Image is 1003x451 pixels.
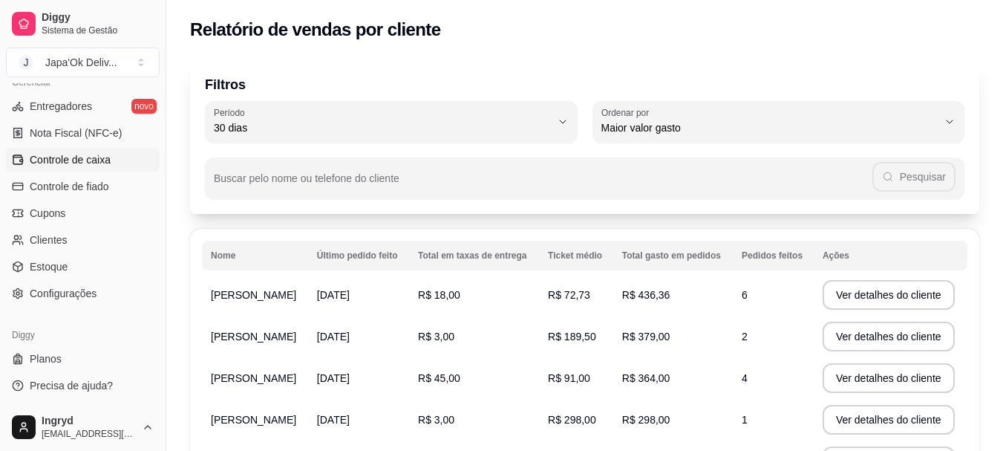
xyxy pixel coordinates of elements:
a: Precisa de ajuda? [6,374,160,398]
th: Nome [202,241,308,270]
span: R$ 364,00 [622,372,670,384]
span: R$ 298,00 [548,414,596,426]
button: Período30 dias [205,101,578,143]
span: 2 [742,331,748,343]
input: Buscar pelo nome ou telefone do cliente [214,177,872,192]
a: DiggySistema de Gestão [6,6,160,42]
span: R$ 379,00 [622,331,670,343]
span: Entregadores [30,99,92,114]
th: Último pedido feito [308,241,409,270]
span: [DATE] [317,289,350,301]
span: Configurações [30,286,97,301]
th: Pedidos feitos [733,241,814,270]
a: Controle de caixa [6,148,160,172]
th: Total gasto em pedidos [613,241,733,270]
a: Configurações [6,282,160,305]
span: R$ 3,00 [418,414,454,426]
div: Japa'Ok Deliv ... [45,55,117,70]
span: J [19,55,33,70]
button: Ver detalhes do cliente [823,280,955,310]
span: Ingryd [42,415,136,428]
button: Select a team [6,48,160,77]
span: R$ 436,36 [622,289,670,301]
span: [DATE] [317,372,350,384]
span: R$ 189,50 [548,331,596,343]
span: R$ 91,00 [548,372,590,384]
span: [PERSON_NAME] [211,414,296,426]
span: Maior valor gasto [601,120,938,135]
span: [EMAIL_ADDRESS][DOMAIN_NAME] [42,428,136,440]
span: [DATE] [317,331,350,343]
span: R$ 72,73 [548,289,590,301]
span: 1 [742,414,748,426]
span: 6 [742,289,748,301]
button: Ver detalhes do cliente [823,363,955,393]
span: [DATE] [317,414,350,426]
span: Diggy [42,11,154,25]
span: Precisa de ajuda? [30,378,113,393]
span: Nota Fiscal (NFC-e) [30,126,122,140]
a: Planos [6,347,160,371]
span: R$ 298,00 [622,414,670,426]
span: [PERSON_NAME] [211,372,296,384]
a: Cupons [6,201,160,225]
a: Clientes [6,228,160,252]
th: Ações [814,241,967,270]
button: Ingryd[EMAIL_ADDRESS][DOMAIN_NAME] [6,409,160,445]
button: Ver detalhes do cliente [823,405,955,435]
div: Diggy [6,323,160,347]
label: Período [214,106,249,119]
span: [PERSON_NAME] [211,331,296,343]
a: Entregadoresnovo [6,94,160,118]
span: 30 dias [214,120,551,135]
h2: Relatório de vendas por cliente [190,18,441,42]
span: Controle de fiado [30,179,109,194]
span: R$ 45,00 [418,372,460,384]
a: Estoque [6,255,160,279]
p: Filtros [205,74,964,95]
span: Planos [30,351,62,366]
a: Controle de fiado [6,175,160,198]
button: Ordenar porMaior valor gasto [592,101,965,143]
a: Nota Fiscal (NFC-e) [6,121,160,145]
span: Controle de caixa [30,152,111,167]
span: Estoque [30,259,68,274]
span: R$ 18,00 [418,289,460,301]
button: Ver detalhes do cliente [823,322,955,351]
span: R$ 3,00 [418,331,454,343]
label: Ordenar por [601,106,654,119]
span: Sistema de Gestão [42,25,154,36]
span: [PERSON_NAME] [211,289,296,301]
th: Ticket médio [539,241,613,270]
span: Clientes [30,233,68,247]
span: Cupons [30,206,65,221]
th: Total em taxas de entrega [409,241,539,270]
span: 4 [742,372,748,384]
